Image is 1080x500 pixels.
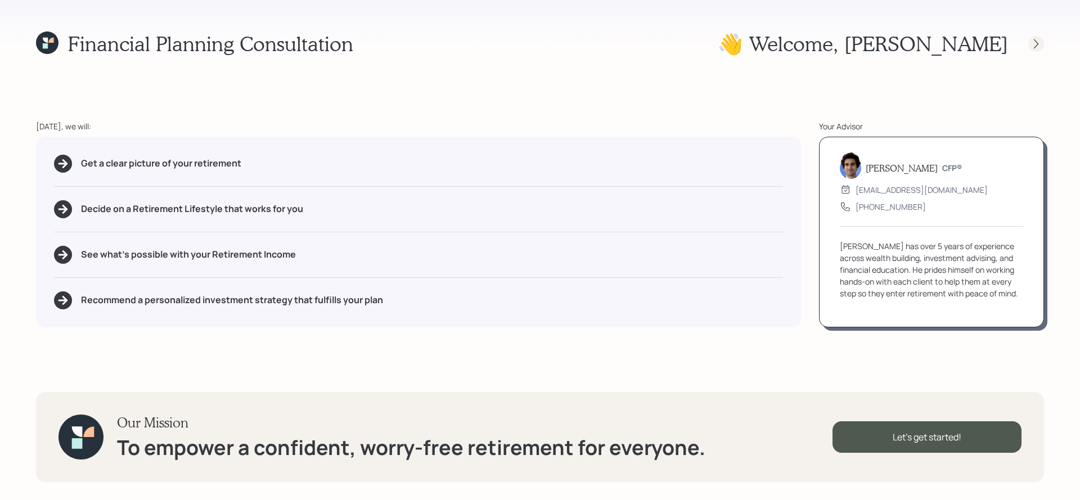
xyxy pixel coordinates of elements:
div: [PHONE_NUMBER] [856,201,926,213]
div: [EMAIL_ADDRESS][DOMAIN_NAME] [856,184,988,196]
div: Let's get started! [832,421,1021,453]
h5: See what's possible with your Retirement Income [81,249,296,260]
h6: CFP® [942,164,962,173]
h5: [PERSON_NAME] [866,163,938,173]
h5: Get a clear picture of your retirement [81,158,241,169]
div: [PERSON_NAME] has over 5 years of experience across wealth building, investment advising, and fin... [840,240,1023,299]
h1: 👋 Welcome , [PERSON_NAME] [718,31,1008,56]
h1: To empower a confident, worry-free retirement for everyone. [117,435,705,460]
div: Your Advisor [819,120,1044,132]
div: [DATE], we will: [36,120,801,132]
h3: Our Mission [117,415,705,431]
h1: Financial Planning Consultation [67,31,353,56]
h5: Recommend a personalized investment strategy that fulfills your plan [81,295,383,305]
h5: Decide on a Retirement Lifestyle that works for you [81,204,303,214]
img: harrison-schaefer-headshot-2.png [840,152,861,179]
